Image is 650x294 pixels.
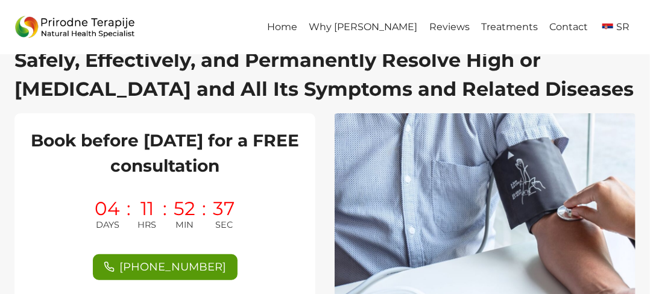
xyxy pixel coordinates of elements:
h1: Safely, Effectively, and Permanently Resolve High or [MEDICAL_DATA] and All Its Symptoms and Rela... [14,46,636,104]
a: Treatments [475,14,543,41]
img: Serbian [602,23,613,31]
h2: Book before [DATE] for a FREE consultation [29,128,301,178]
span: 52 [174,199,196,218]
a: Contact [544,14,594,41]
span: : [203,199,207,232]
span: 37 [213,199,235,218]
a: Why [PERSON_NAME] [303,14,423,41]
span: HRS [138,218,157,232]
span: : [163,199,168,232]
a: sr_RSSR [594,14,636,41]
a: Home [262,14,303,41]
span: 04 [95,199,121,218]
a: Reviews [423,14,475,41]
span: : [127,199,131,232]
span: SEC [215,218,233,232]
span: 11 [140,199,154,218]
span: [PHONE_NUMBER] [120,258,227,276]
span: DAYS [96,218,119,232]
span: MIN [176,218,194,232]
span: SR [616,21,629,33]
nav: Primary Navigation [262,14,636,41]
img: Prirodne_Terapije_Logo - Prirodne Terapije [14,13,135,42]
a: [PHONE_NUMBER] [93,254,238,280]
